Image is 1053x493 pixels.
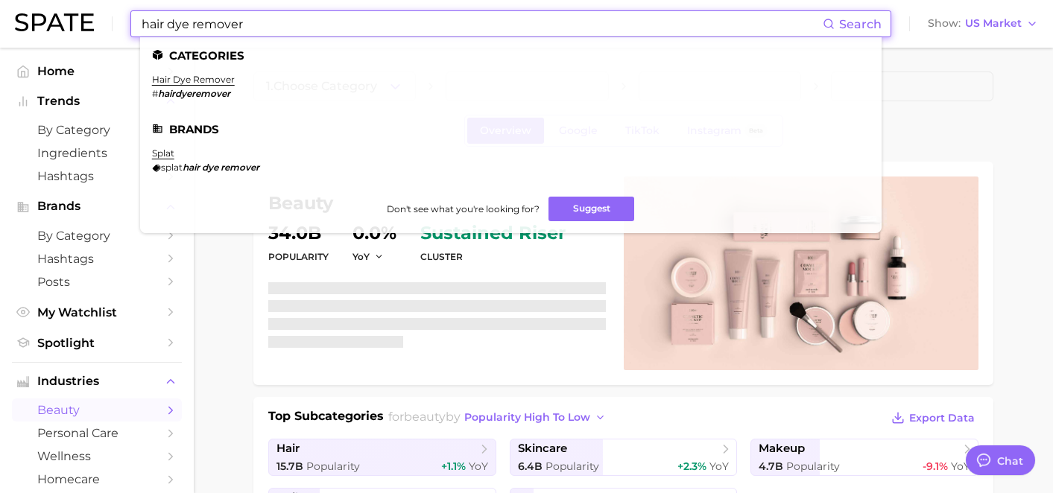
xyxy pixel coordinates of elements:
span: hair [276,442,300,456]
span: homecare [37,472,156,486]
button: YoY [352,250,385,263]
span: Ingredients [37,146,156,160]
dt: cluster [420,248,566,266]
a: homecare [12,468,182,491]
button: popularity high to low [461,407,610,427]
span: Hashtags [37,169,156,183]
span: Trends [37,95,156,108]
span: Export Data [909,412,975,424]
span: +1.1% [441,459,466,473]
span: wellness [37,449,156,463]
a: Ingredients [12,141,182,165]
button: Brands [12,195,182,217]
a: beauty [12,398,182,422]
em: remover [221,162,259,173]
a: by Category [12,118,182,141]
span: YoY [709,459,729,473]
a: skincare6.4b Popularity+2.3% YoY [510,439,738,476]
span: Search [839,17,882,31]
span: My Watchlist [37,305,156,319]
h1: Top Subcategories [268,407,384,430]
em: hairdyeremover [158,88,230,99]
span: Industries [37,375,156,388]
button: ShowUS Market [924,14,1042,34]
span: sustained riser [420,224,566,242]
em: hair [183,162,200,173]
a: Hashtags [12,247,182,270]
span: YoY [951,459,970,473]
span: Posts [37,275,156,289]
span: YoY [469,459,488,473]
span: personal care [37,426,156,440]
a: My Watchlist [12,301,182,324]
span: # [152,88,158,99]
span: +2.3% [677,459,706,473]
span: YoY [352,250,370,263]
input: Search here for a brand, industry, or ingredient [140,11,823,36]
span: 4.7b [759,459,783,473]
a: Hashtags [12,165,182,188]
span: beauty [404,410,446,424]
a: makeup4.7b Popularity-9.1% YoY [750,439,978,476]
dd: 34.0b [268,224,329,242]
span: Spotlight [37,336,156,350]
img: SPATE [15,13,94,31]
span: -9.1% [923,459,948,473]
a: Spotlight [12,331,182,354]
span: popularity high to low [464,411,590,424]
span: beauty [37,403,156,417]
a: wellness [12,445,182,468]
a: hair dye remover [152,74,235,85]
span: Don't see what you're looking for? [387,203,540,214]
span: Popularity [546,459,599,473]
span: 15.7b [276,459,303,473]
span: makeup [759,442,805,456]
em: dye [202,162,218,173]
span: Home [37,64,156,78]
button: Industries [12,370,182,392]
span: Popularity [786,459,840,473]
span: Popularity [306,459,360,473]
span: 6.4b [518,459,543,473]
button: Trends [12,90,182,112]
dt: Popularity [268,248,329,266]
dd: 0.0% [352,224,396,242]
span: for by [388,410,610,424]
span: US Market [965,19,1022,28]
span: skincare [518,442,567,456]
span: splat [161,162,183,173]
a: Home [12,60,182,83]
a: Posts [12,270,182,293]
a: splat [152,147,174,159]
a: personal care [12,422,182,445]
span: by Category [37,123,156,137]
span: Show [928,19,961,28]
a: hair15.7b Popularity+1.1% YoY [268,439,496,476]
a: by Category [12,224,182,247]
span: Hashtags [37,252,156,266]
span: Brands [37,200,156,213]
span: by Category [37,229,156,243]
li: Categories [152,49,870,62]
li: Brands [152,123,870,136]
button: Suggest [548,197,634,221]
button: Export Data [888,407,978,428]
